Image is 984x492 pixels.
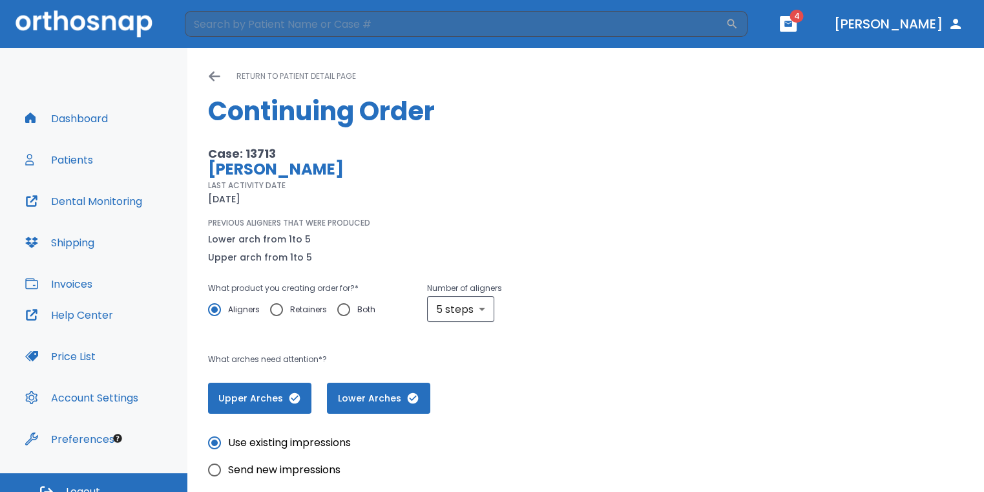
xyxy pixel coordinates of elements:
span: Send new impressions [228,462,340,478]
button: Dashboard [17,103,116,134]
p: Lower arch from 1 to 5 [208,231,312,247]
button: Upper Arches [208,383,311,414]
div: 5 steps [427,296,494,322]
button: Help Center [17,299,121,330]
p: Upper arch from 1 to 5 [208,250,312,265]
button: Shipping [17,227,102,258]
button: Patients [17,144,101,175]
span: Upper Arches [221,392,298,405]
button: Preferences [17,423,122,455]
span: Use existing impressions [228,435,351,451]
h1: Continuing Order [208,92,963,131]
span: Lower Arches [340,392,417,405]
img: Orthosnap [16,10,152,37]
p: [DATE] [208,191,240,207]
p: LAST ACTIVITY DATE [208,180,286,191]
div: Tooltip anchor [112,433,123,444]
button: [PERSON_NAME] [829,12,968,36]
button: Price List [17,341,103,372]
p: [PERSON_NAME] [208,162,649,177]
span: Both [357,302,375,317]
span: 4 [790,10,804,23]
button: Account Settings [17,382,146,413]
span: Retainers [290,302,327,317]
button: Dental Monitoring [17,186,150,217]
p: return to patient detail page [236,69,356,84]
p: Case: 13713 [208,146,649,162]
p: PREVIOUS ALIGNERS THAT WERE PRODUCED [208,217,370,229]
p: What product you creating order for? * [208,281,386,296]
button: Lower Arches [327,383,430,414]
input: Search by Patient Name or Case # [185,11,726,37]
span: Aligners [228,302,260,317]
button: Invoices [17,268,100,299]
p: Number of aligners [427,281,502,296]
p: What arches need attention*? [208,352,649,367]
